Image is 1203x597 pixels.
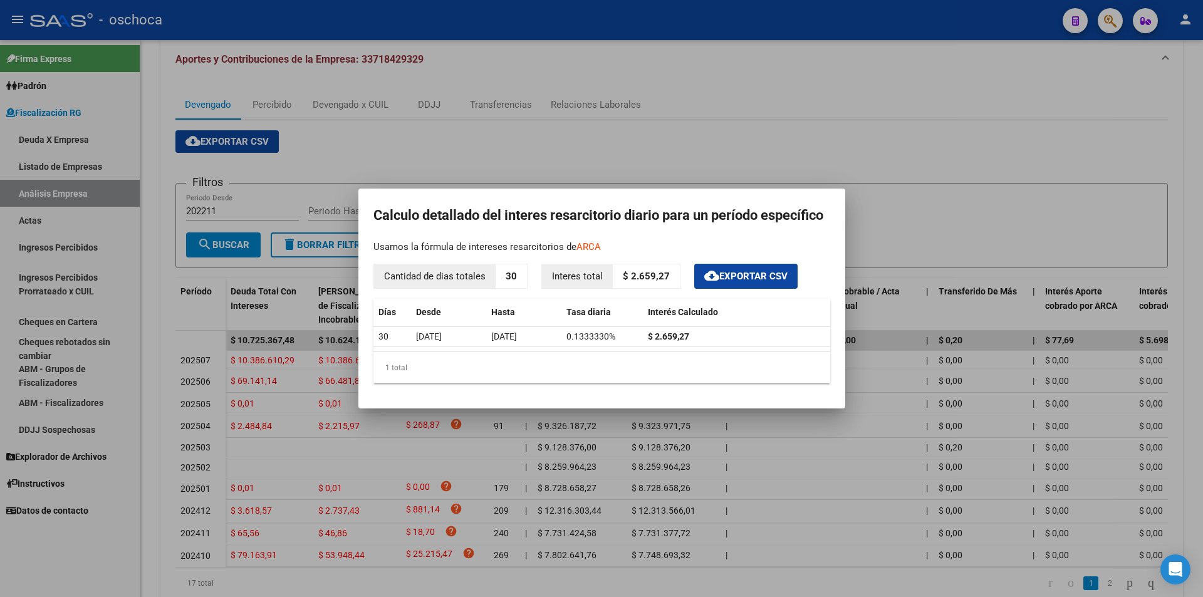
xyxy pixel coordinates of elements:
span: Desde [416,307,441,317]
datatable-header-cell: Hasta [486,299,561,326]
span: Interés Calculado [648,307,718,317]
span: [DATE] [491,331,517,341]
mat-icon: cloud_download [704,268,719,283]
p: Cantidad de dias totales [374,264,496,289]
datatable-header-cell: Tasa diaria [561,299,643,326]
datatable-header-cell: Interés Calculado [643,299,830,326]
span: [DATE] [416,331,442,341]
strong: $ 2.659,27 [623,271,670,282]
span: Días [378,307,396,317]
p: 30 [496,264,527,289]
p: Usamos la fórmula de intereses resarcitorios de [373,240,830,254]
div: Open Intercom Messenger [1160,554,1190,584]
strong: $ 2.659,27 [648,331,689,341]
datatable-header-cell: Desde [411,299,486,326]
span: 0.1333330% [566,331,615,341]
p: Interes total [542,264,613,289]
span: 30 [378,331,388,341]
span: Hasta [491,307,515,317]
span: Exportar CSV [704,271,788,282]
div: 1 total [373,352,830,383]
span: Tasa diaria [566,307,611,317]
datatable-header-cell: Días [373,299,411,326]
h2: Calculo detallado del interes resarcitorio diario para un período específico [373,204,830,227]
a: ARCA [576,241,601,252]
button: Exportar CSV [694,264,798,289]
